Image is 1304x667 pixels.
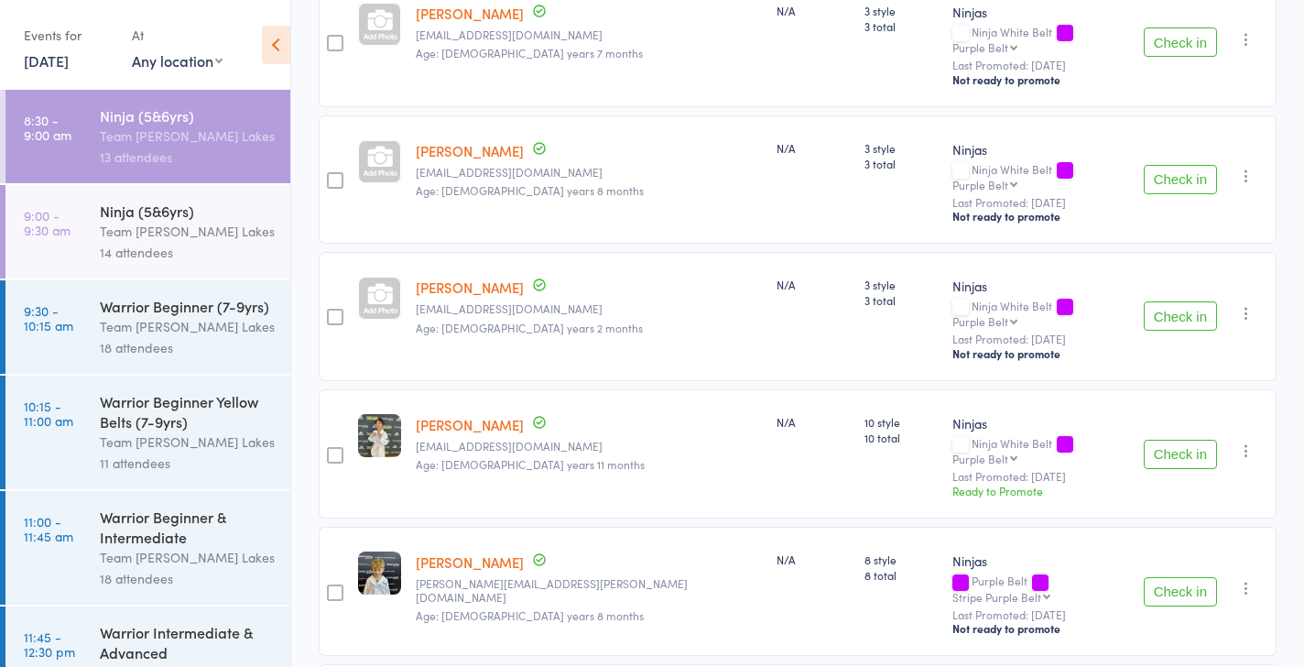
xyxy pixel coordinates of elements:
[952,59,1128,71] small: Last Promoted: [DATE]
[952,414,1128,432] div: Ninjas
[24,113,71,142] time: 8:30 - 9:00 am
[1144,301,1217,331] button: Check in
[952,300,1128,327] div: Ninja White Belt
[416,320,643,335] span: Age: [DEMOGRAPHIC_DATA] years 2 months
[952,608,1128,621] small: Last Promoted: [DATE]
[24,629,75,659] time: 11:45 - 12:30 pm
[952,72,1128,87] div: Not ready to promote
[5,491,290,605] a: 11:00 -11:45 amWarrior Beginner & IntermediateTeam [PERSON_NAME] Lakes18 attendees
[952,591,1041,603] div: Stripe Purple Belt
[777,414,850,430] div: N/A
[777,3,850,18] div: N/A
[416,166,762,179] small: nkara00@hotmail.com
[416,415,524,434] a: [PERSON_NAME]
[777,277,850,292] div: N/A
[952,574,1128,602] div: Purple Belt
[416,182,644,198] span: Age: [DEMOGRAPHIC_DATA] years 8 months
[416,577,762,604] small: emily.funke@gmail.com
[416,607,644,623] span: Age: [DEMOGRAPHIC_DATA] years 8 months
[358,552,401,595] img: image1743803243.png
[952,346,1128,361] div: Not ready to promote
[952,552,1128,570] div: Ninjas
[952,483,1128,498] div: Ready to Promote
[100,337,275,358] div: 18 attendees
[100,391,275,432] div: Warrior Beginner Yellow Belts (7-9yrs)
[100,126,275,147] div: Team [PERSON_NAME] Lakes
[1144,27,1217,57] button: Check in
[952,453,1008,465] div: Purple Belt
[864,567,938,583] span: 8 total
[5,280,290,374] a: 9:30 -10:15 amWarrior Beginner (7-9yrs)Team [PERSON_NAME] Lakes18 attendees
[416,440,762,453] small: rellaphan@hotmail.com
[952,140,1128,159] div: Ninjas
[5,90,290,183] a: 8:30 -9:00 amNinja (5&6yrs)Team [PERSON_NAME] Lakes13 attendees
[100,242,275,263] div: 14 attendees
[952,470,1128,483] small: Last Promoted: [DATE]
[416,552,524,572] a: [PERSON_NAME]
[24,208,71,237] time: 9:00 - 9:30 am
[1144,165,1217,194] button: Check in
[416,28,762,41] small: angelasec@gmail.com
[864,140,938,156] span: 3 style
[416,141,524,160] a: [PERSON_NAME]
[100,316,275,337] div: Team [PERSON_NAME] Lakes
[864,156,938,171] span: 3 total
[1144,440,1217,469] button: Check in
[132,50,223,71] div: Any location
[864,3,938,18] span: 3 style
[100,105,275,126] div: Ninja (5&6yrs)
[864,277,938,292] span: 3 style
[952,621,1128,636] div: Not ready to promote
[952,333,1128,345] small: Last Promoted: [DATE]
[100,201,275,221] div: Ninja (5&6yrs)
[100,547,275,568] div: Team [PERSON_NAME] Lakes
[100,296,275,316] div: Warrior Beginner (7-9yrs)
[24,399,73,428] time: 10:15 - 11:00 am
[864,430,938,445] span: 10 total
[100,221,275,242] div: Team [PERSON_NAME] Lakes
[132,20,223,50] div: At
[864,292,938,308] span: 3 total
[952,196,1128,209] small: Last Promoted: [DATE]
[952,163,1128,191] div: Ninja White Belt
[416,278,524,297] a: [PERSON_NAME]
[24,50,69,71] a: [DATE]
[864,18,938,34] span: 3 total
[100,432,275,453] div: Team [PERSON_NAME] Lakes
[5,376,290,489] a: 10:15 -11:00 amWarrior Beginner Yellow Belts (7-9yrs)Team [PERSON_NAME] Lakes11 attendees
[100,568,275,589] div: 18 attendees
[416,45,643,60] span: Age: [DEMOGRAPHIC_DATA] years 7 months
[100,507,275,547] div: Warrior Beginner & Intermediate
[952,277,1128,295] div: Ninjas
[24,303,73,333] time: 9:30 - 10:15 am
[1144,577,1217,607] button: Check in
[952,437,1128,465] div: Ninja White Belt
[864,414,938,430] span: 10 style
[100,622,275,662] div: Warrior Intermediate & Advanced
[952,41,1008,53] div: Purple Belt
[777,140,850,156] div: N/A
[416,4,524,23] a: [PERSON_NAME]
[952,3,1128,21] div: Ninjas
[100,147,275,168] div: 13 attendees
[5,185,290,279] a: 9:00 -9:30 amNinja (5&6yrs)Team [PERSON_NAME] Lakes14 attendees
[952,315,1008,327] div: Purple Belt
[864,552,938,567] span: 8 style
[24,20,114,50] div: Events for
[100,453,275,474] div: 11 attendees
[952,179,1008,191] div: Purple Belt
[358,414,401,457] img: image1748931951.png
[952,26,1128,53] div: Ninja White Belt
[777,552,850,567] div: N/A
[416,302,762,315] small: jessicakeryk@gmail.com
[952,209,1128,224] div: Not ready to promote
[416,456,645,472] span: Age: [DEMOGRAPHIC_DATA] years 11 months
[24,514,73,543] time: 11:00 - 11:45 am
